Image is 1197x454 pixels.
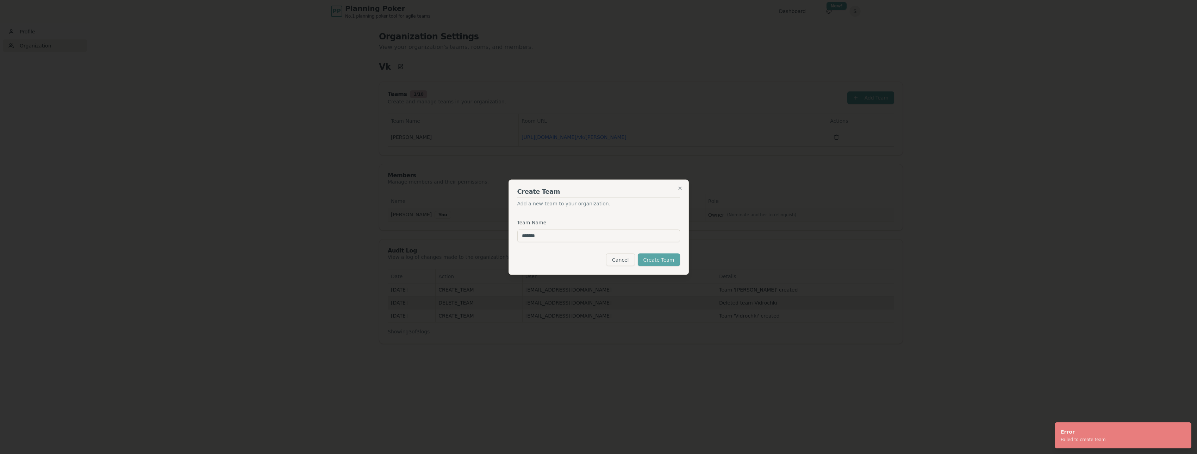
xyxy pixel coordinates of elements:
button: Create Team [638,253,680,266]
label: Team Name [517,219,547,225]
div: Failed to create team [1061,437,1106,442]
div: Error [1061,428,1106,435]
button: Cancel [606,253,635,266]
p: Add a new team to your organization. [517,200,680,207]
h2: Create Team [517,188,680,198]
